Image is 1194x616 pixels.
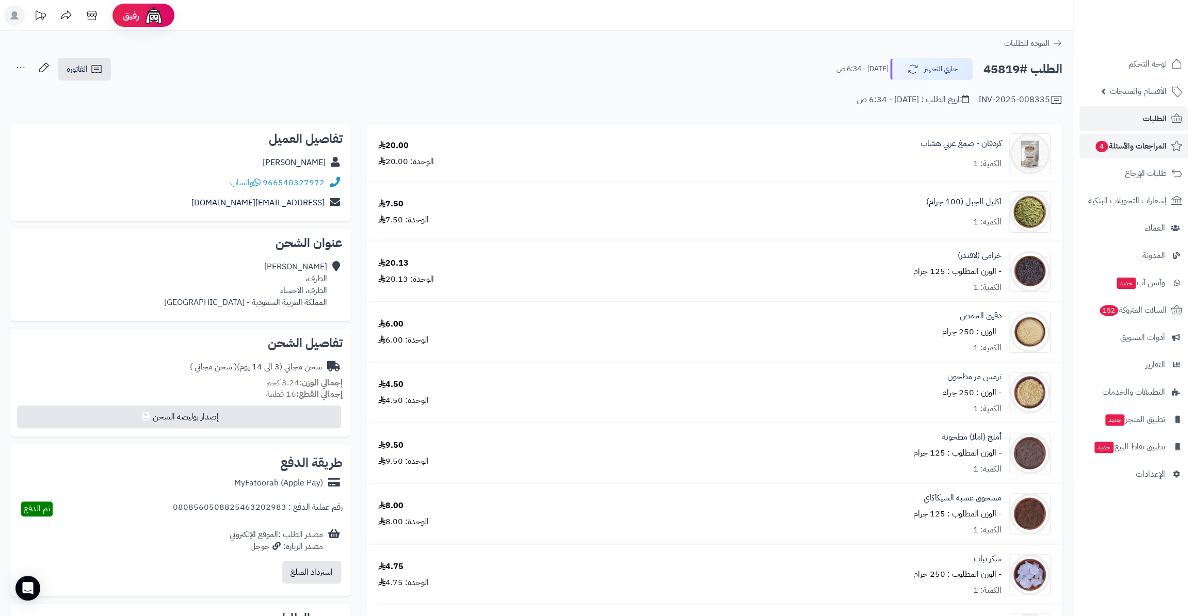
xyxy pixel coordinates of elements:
a: اكليل الجبل (100 جرام) [926,196,1002,208]
button: استرداد المبلغ [282,561,341,583]
div: الوحدة: 4.50 [378,395,429,407]
a: الإعدادات [1079,462,1188,487]
div: الكمية: 1 [973,158,1002,170]
span: السلات المتروكة [1099,303,1167,317]
div: 8.00 [378,500,404,512]
span: جديد [1105,414,1124,426]
button: جاري التجهيز [890,58,973,80]
div: [PERSON_NAME] الطرف، الطرف، الاحساء المملكة العربية السعودية - [GEOGRAPHIC_DATA] [164,261,327,308]
img: 1639830222-Lavender-90x90.jpg [1010,251,1050,292]
small: 16 قطعة [266,388,343,400]
a: واتساب [230,176,261,189]
a: الفاتورة [58,58,111,80]
a: كردفان - صمغ عربي هشاب [921,138,1002,150]
span: الأقسام والمنتجات [1110,84,1167,99]
a: مسحوق عشبة الشيكاكاي [924,492,1002,504]
a: إشعارات التحويلات البنكية [1079,188,1188,213]
h2: تفاصيل الشحن [19,337,343,349]
div: الوحدة: 20.00 [378,156,434,168]
img: 1661876762-Lupine,%20Bitter,%20Powder-90x90.jpg [1010,372,1050,413]
span: الإعدادات [1136,467,1165,481]
span: جديد [1117,278,1136,289]
span: تطبيق نقاط البيع [1093,440,1165,454]
span: أدوات التسويق [1120,330,1165,345]
a: طلبات الإرجاع [1079,161,1188,186]
div: MyFatoorah (Apple Pay) [234,477,323,489]
div: الكمية: 1 [973,342,1002,354]
a: وآتس آبجديد [1079,270,1188,295]
img: 1662097306-Amaala%20Powder-90x90.jpg [1010,433,1050,474]
a: التطبيقات والخدمات [1079,380,1188,404]
span: العملاء [1145,221,1165,235]
a: الطلبات [1079,106,1188,131]
a: تطبيق المتجرجديد [1079,407,1188,432]
span: جديد [1094,442,1114,453]
span: المراجعات والأسئلة [1094,139,1167,153]
h2: الطلب #45819 [983,59,1062,80]
div: الكمية: 1 [973,524,1002,536]
img: 1641876737-Chickpea%20Flour-90x90.jpg [1010,312,1050,353]
span: العودة للطلبات [1004,37,1050,50]
img: %20%D8%A7%D9%84%D8%AC%D8%A8%D9%84-90x90.jpg [1010,191,1050,233]
span: رفيق [123,9,139,22]
div: INV-2025-008335 [978,94,1062,106]
span: التقارير [1145,358,1165,372]
div: الوحدة: 7.50 [378,214,429,226]
span: طلبات الإرجاع [1125,166,1167,181]
img: logo-2.png [1124,28,1184,50]
div: مصدر الزيارة: جوجل [230,541,323,553]
div: الكمية: 1 [973,463,1002,475]
a: دقيق الحمص [960,310,1002,322]
span: إشعارات التحويلات البنكية [1088,193,1167,208]
a: العودة للطلبات [1004,37,1062,50]
small: - الوزن : 250 جرام [942,326,1002,338]
img: ai-face.png [143,5,164,26]
small: 3.24 كجم [266,377,343,389]
span: وآتس آب [1116,275,1165,290]
img: karpro1-90x90.jpg [1010,133,1050,174]
span: 152 [1100,305,1118,316]
div: 4.50 [378,379,404,391]
div: 20.00 [378,140,409,152]
a: سكر نبات [974,553,1002,565]
img: 1667754249-Lump%20Sugar-90x90.jpg [1010,554,1050,595]
div: الكمية: 1 [973,585,1002,596]
div: 6.00 [378,318,404,330]
span: ( شحن مجاني ) [190,361,237,373]
div: رقم عملية الدفع : 0808560508825463202983 [173,501,343,516]
div: الوحدة: 8.00 [378,516,429,528]
a: تحديثات المنصة [27,5,53,28]
h2: طريقة الدفع [280,457,343,469]
span: الفاتورة [67,63,88,75]
div: الوحدة: 20.13 [378,273,434,285]
a: 966540327972 [263,176,325,189]
div: 20.13 [378,257,409,269]
small: - الوزن : 250 جرام [942,386,1002,399]
div: الوحدة: 4.75 [378,577,429,589]
div: الكمية: 1 [973,403,1002,415]
div: مصدر الطلب :الموقع الإلكتروني [230,529,323,553]
span: تم الدفع [24,502,50,515]
span: لوحة التحكم [1128,57,1167,71]
a: خزامى (لافندر) [958,250,1002,262]
div: الوحدة: 9.50 [378,456,429,467]
h2: تفاصيل العميل [19,133,343,145]
a: أملج (املا) مطحونة [942,431,1002,443]
a: السلات المتروكة152 [1079,298,1188,322]
a: أدوات التسويق [1079,325,1188,350]
div: شحن مجاني (3 الى 14 يوم) [190,361,322,373]
span: الطلبات [1143,111,1167,126]
a: المراجعات والأسئلة4 [1079,134,1188,158]
span: 4 [1095,141,1108,152]
a: العملاء [1079,216,1188,240]
div: 9.50 [378,440,404,451]
span: تطبيق المتجر [1104,412,1165,427]
a: [PERSON_NAME] [263,156,326,169]
div: الوحدة: 6.00 [378,334,429,346]
span: التطبيقات والخدمات [1102,385,1165,399]
div: الكمية: 1 [973,282,1002,294]
a: التقارير [1079,352,1188,377]
button: إصدار بوليصة الشحن [17,406,341,428]
a: [EMAIL_ADDRESS][DOMAIN_NAME] [191,197,325,209]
